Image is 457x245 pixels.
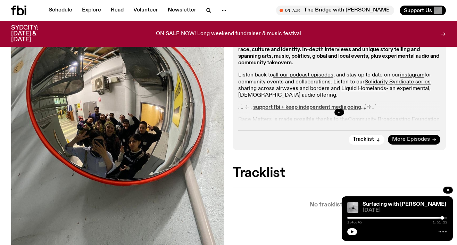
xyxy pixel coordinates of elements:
a: More Episodes [388,135,440,145]
span: Support Us [404,7,432,14]
span: 1:45:45 [347,221,362,224]
button: On AirThe Bridge with [PERSON_NAME] [276,6,394,15]
button: Support Us [400,6,446,15]
p: ON SALE NOW! Long weekend fundraiser & music festival [156,31,301,37]
span: Tracklist [353,137,374,142]
a: instagram [400,72,424,78]
p: Listen back to , and stay up to date on our for community events and collaborations. Listen to ou... [238,72,440,99]
a: all our podcast episodes [273,72,333,78]
a: Schedule [44,6,76,15]
a: Newsletter [164,6,200,15]
span: [DATE] [363,208,447,213]
p: No tracklist provided [233,202,446,208]
a: Liquid Homelands [341,86,386,91]
span: 1:51:22 [433,221,447,224]
a: Volunteer [129,6,162,15]
span: More Episodes [392,137,430,142]
a: Explore [78,6,105,15]
h3: SYDCITY: [DATE] & [DATE] [11,25,56,43]
a: Surfacing with [PERSON_NAME] [363,202,446,207]
a: Read [107,6,128,15]
button: Tracklist [349,135,384,145]
h2: Tracklist [233,167,446,179]
a: Solidarity Syndicate series [365,79,431,85]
